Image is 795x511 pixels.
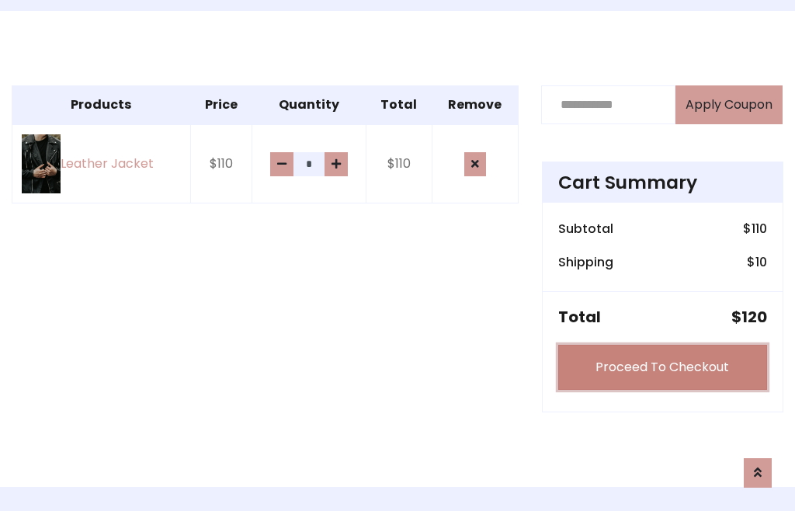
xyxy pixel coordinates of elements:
[752,220,767,238] span: 110
[675,85,783,124] button: Apply Coupon
[558,221,613,236] h6: Subtotal
[366,85,432,124] th: Total
[747,255,767,269] h6: $
[558,172,767,193] h4: Cart Summary
[252,85,366,124] th: Quantity
[743,221,767,236] h6: $
[432,85,518,124] th: Remove
[741,306,767,328] span: 120
[558,345,767,390] a: Proceed To Checkout
[366,124,432,203] td: $110
[755,253,767,271] span: 10
[12,85,191,124] th: Products
[731,308,767,326] h5: $
[558,255,613,269] h6: Shipping
[558,308,601,326] h5: Total
[190,85,252,124] th: Price
[22,134,181,193] a: Leather Jacket
[190,124,252,203] td: $110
